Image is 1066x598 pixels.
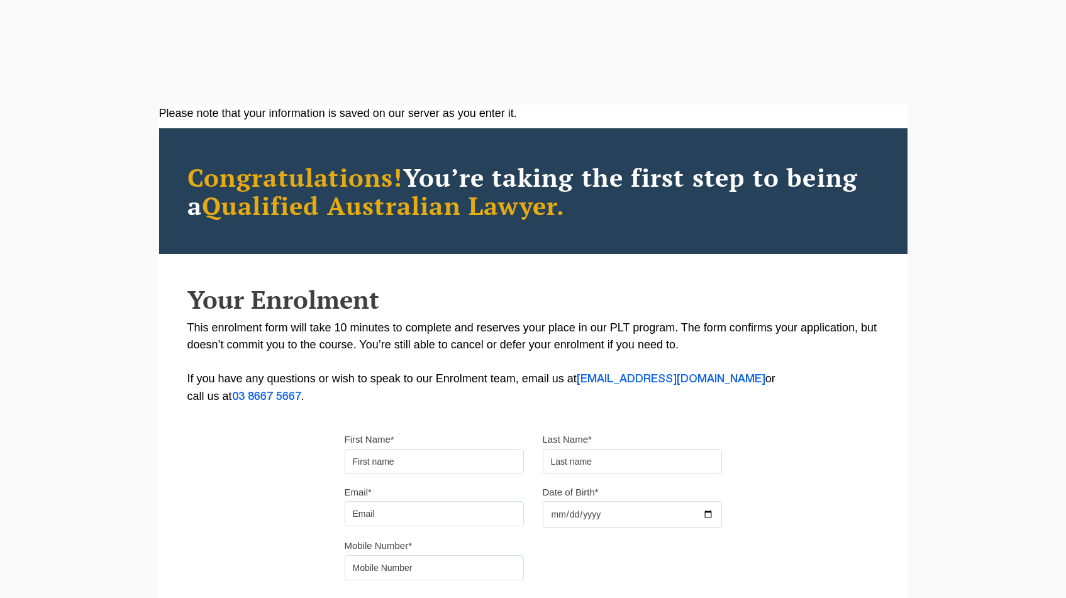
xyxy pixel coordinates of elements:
[232,392,301,402] a: 03 8667 5667
[345,540,413,552] label: Mobile Number*
[345,433,394,446] label: First Name*
[543,449,722,474] input: Last name
[187,163,879,219] h2: You’re taking the first step to being a
[159,105,908,122] div: Please note that your information is saved on our server as you enter it.
[345,449,524,474] input: First name
[345,501,524,526] input: Email
[577,374,765,384] a: [EMAIL_ADDRESS][DOMAIN_NAME]
[187,285,879,313] h2: Your Enrolment
[345,555,524,580] input: Mobile Number
[543,433,592,446] label: Last Name*
[202,189,565,222] span: Qualified Australian Lawyer.
[543,486,599,499] label: Date of Birth*
[187,319,879,406] p: This enrolment form will take 10 minutes to complete and reserves your place in our PLT program. ...
[345,486,372,499] label: Email*
[187,160,403,194] span: Congratulations!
